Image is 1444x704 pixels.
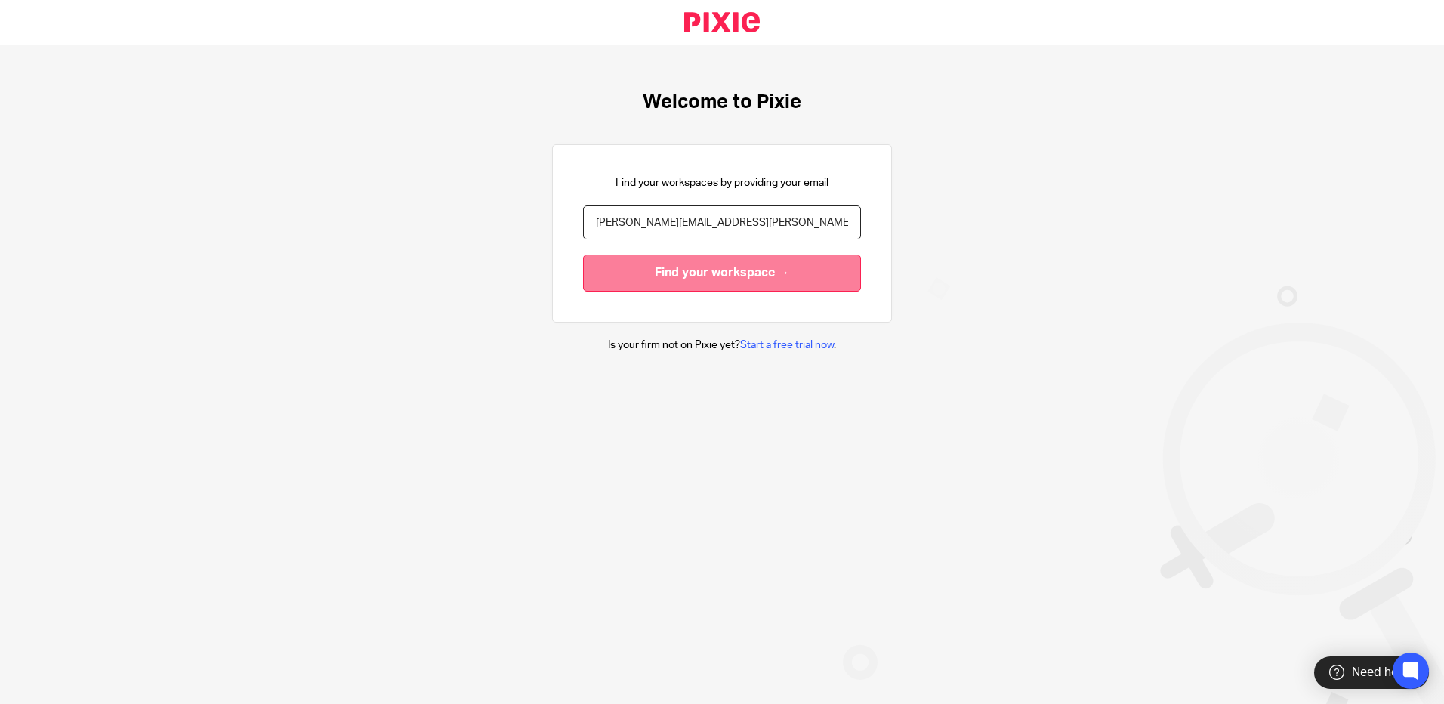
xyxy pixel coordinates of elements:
[1314,656,1429,689] div: Need help?
[583,205,861,239] input: name@example.com
[740,340,834,350] a: Start a free trial now
[643,91,801,114] h1: Welcome to Pixie
[583,255,861,292] input: Find your workspace →
[616,175,828,190] p: Find your workspaces by providing your email
[608,338,836,353] p: Is your firm not on Pixie yet? .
